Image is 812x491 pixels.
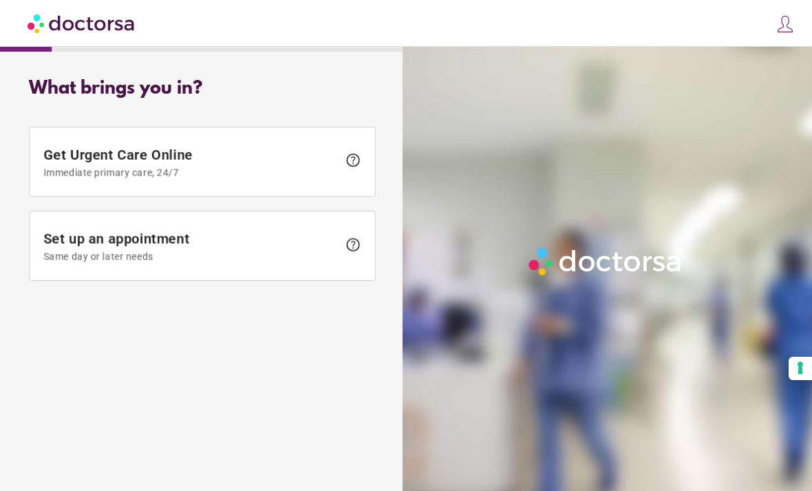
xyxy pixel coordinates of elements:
[345,152,361,169] span: help
[524,243,687,280] img: Logo-Doctorsa-trans-White-partial-flat.png
[43,231,338,262] span: Set up an appointment
[776,14,795,34] img: icons8-customer-100.png
[43,251,338,262] span: Same day or later needs
[28,8,136,39] img: Doctorsa.com
[43,147,338,178] span: Get Urgent Care Online
[29,79,376,99] div: What brings you in?
[345,236,361,253] span: help
[789,357,812,380] button: Your consent preferences for tracking technologies
[43,167,338,178] span: Immediate primary care, 24/7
